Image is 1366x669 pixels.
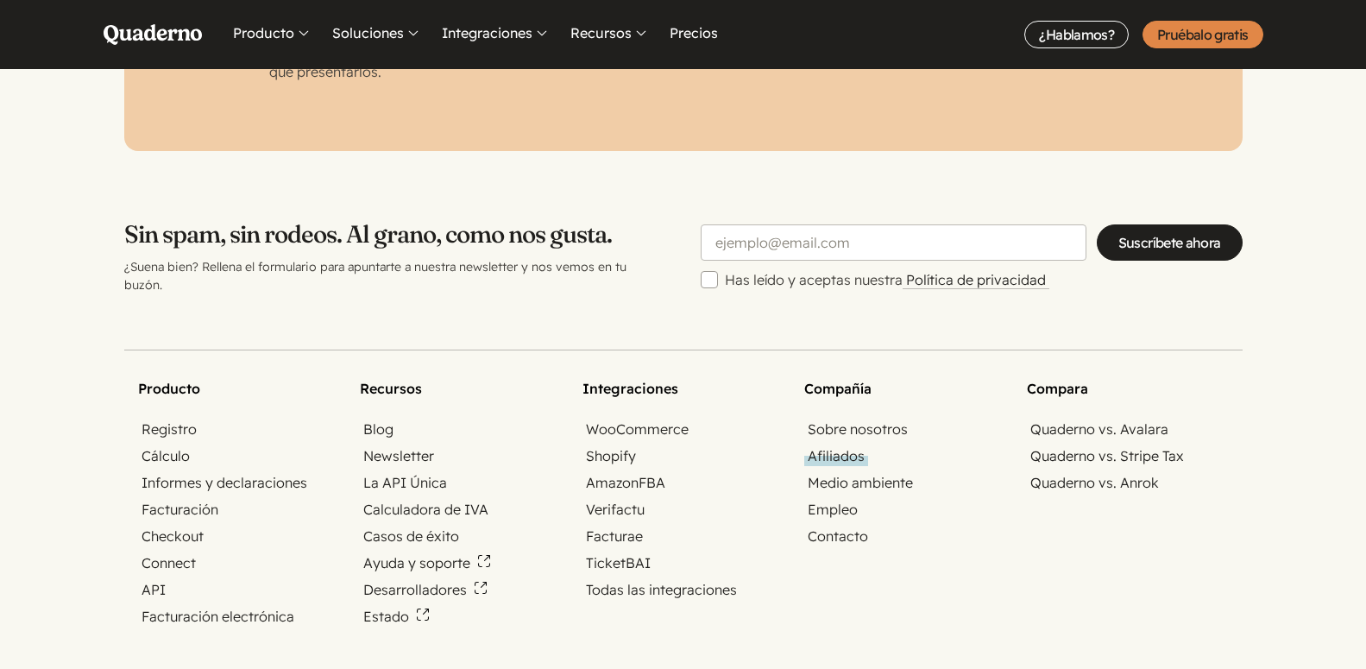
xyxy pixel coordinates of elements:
[138,446,193,466] a: Cálculo
[360,473,450,493] a: La API Única
[138,553,199,573] a: Connect
[360,378,562,399] h2: Recursos
[124,220,666,248] h2: Sin spam, sin rodeos. Al grano, como nos gusta.
[804,378,1006,399] h2: Compañía
[582,553,654,573] a: TicketBAI
[138,500,222,520] a: Facturación
[1027,378,1229,399] h2: Compara
[582,527,646,546] a: Facturae
[582,580,740,600] a: Todas las integraciones
[360,527,463,546] a: Casos de éxito
[138,527,207,546] a: Checkout
[1027,473,1162,493] a: Quaderno vs. Anrok
[1024,21,1129,48] a: ¿Hablamos?
[582,473,669,493] a: AmazonFBA
[725,269,1243,290] label: Has leído y aceptas nuestra
[903,271,1049,289] a: Política de privacidad
[804,446,868,466] a: Afiliados
[804,527,872,546] a: Contacto
[138,420,200,439] a: Registro
[582,500,648,520] a: Verifactu
[1027,446,1187,466] a: Quaderno vs. Stripe Tax
[582,378,784,399] h2: Integraciones
[582,446,639,466] a: Shopify
[639,474,665,491] abbr: Fulfillment by Amazon
[138,378,340,399] h2: Producto
[1143,21,1262,48] a: Pruébalo gratis
[360,580,491,600] a: Desarrolladores
[1097,224,1243,261] input: Suscríbete ahora
[360,500,492,520] a: Calculadora de IVA
[138,580,169,600] a: API
[360,420,397,439] a: Blog
[360,607,433,627] a: Estado
[701,224,1086,261] input: ejemplo@email.com
[138,607,298,627] a: Facturación electrónica
[360,553,494,573] a: Ayuda y soporte
[804,473,916,493] a: Medio ambiente
[804,500,861,520] a: Empleo
[360,446,437,466] a: Newsletter
[582,420,692,439] a: WooCommerce
[1027,420,1172,439] a: Quaderno vs. Avalara
[138,473,311,493] a: Informes y declaraciones
[124,258,666,294] p: ¿Suena bien? Rellena el formulario para apuntarte a nuestra newsletter y nos vemos en tu buzón.
[804,420,911,439] a: Sobre nosotros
